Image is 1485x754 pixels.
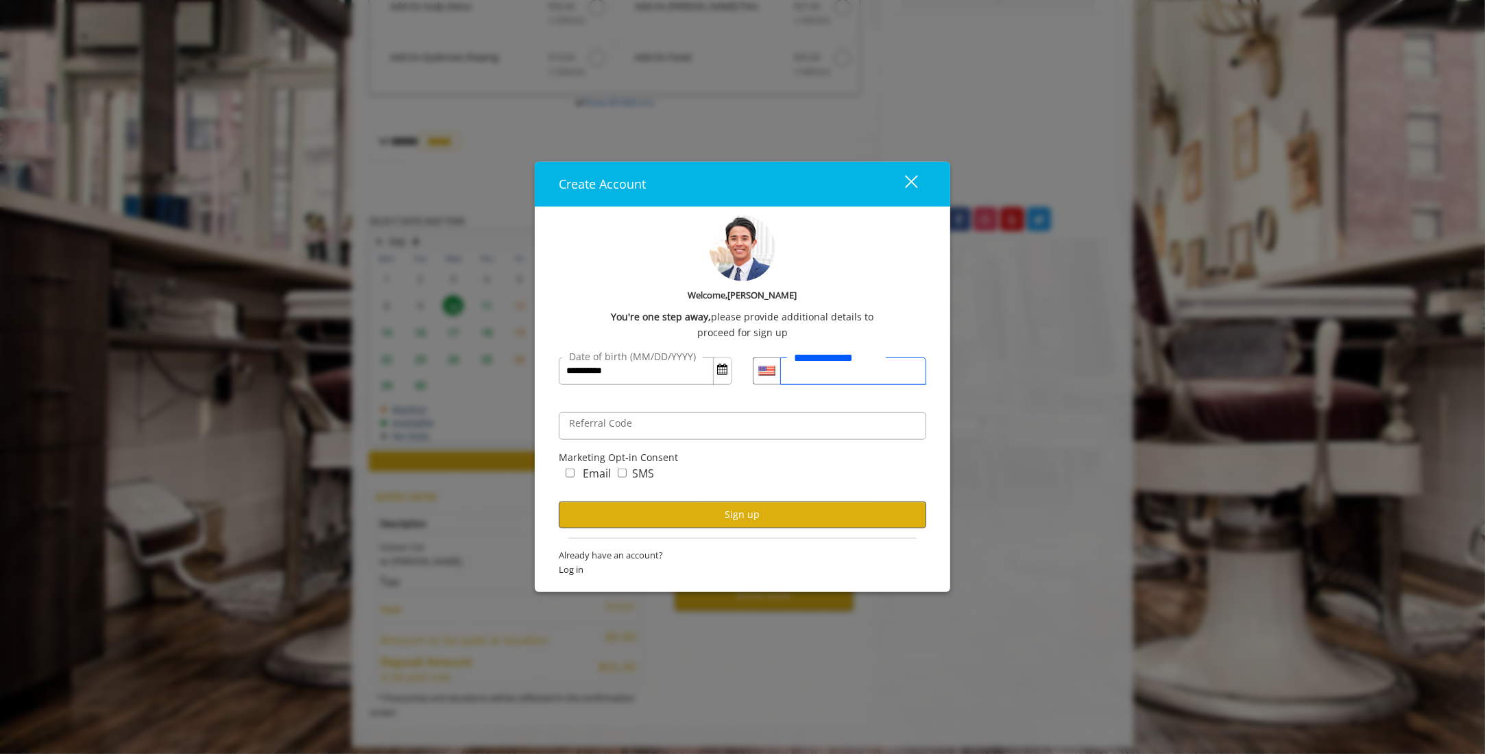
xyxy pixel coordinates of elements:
[710,215,775,281] img: profile-pic
[562,349,703,364] label: Date of birth (MM/DD/YYYY)
[559,309,926,325] div: please provide additional details to
[632,465,654,483] label: SMS
[559,357,732,385] input: DateOfBirth
[880,170,926,198] button: close dialog
[559,176,646,192] span: Create Account
[559,502,926,528] button: Sign up
[612,309,712,325] b: You're one step away,
[559,325,926,340] div: proceed for sign up
[618,469,627,478] input: marketing_sms_concern
[889,174,917,195] div: close dialog
[714,358,732,381] button: Open Calendar
[559,548,926,563] span: Already have an account?
[559,412,926,440] input: ReferralCode
[688,288,797,303] b: Welcome,[PERSON_NAME]
[562,416,639,431] label: Referral Code
[566,469,575,478] input: marketing_email_concern
[753,357,780,385] div: Country
[559,450,926,465] div: Marketing Opt-in Consent
[583,465,611,483] label: Email
[559,563,926,577] span: Log in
